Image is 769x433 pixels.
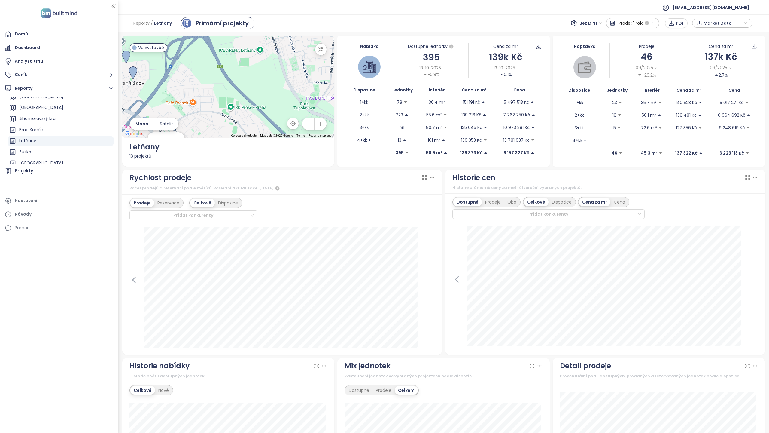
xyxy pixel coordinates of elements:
a: Report a map error [309,134,333,137]
div: Projekty [15,167,33,175]
div: Letňany [8,136,114,146]
a: Terms (opens in new tab) [296,134,305,137]
div: Jihomoravský kraj [8,114,114,124]
p: 223 [396,112,403,118]
span: [EMAIL_ADDRESS][DOMAIN_NAME] [673,0,749,15]
div: 13 projektů [129,153,327,159]
button: Satelit [154,118,178,130]
p: 135 045 Kč [461,124,482,131]
div: Nastavení [15,197,37,204]
div: Letňany [129,141,327,153]
p: 13 [398,137,401,143]
span: Satelit [160,121,173,127]
p: 10 973 381 Kč [503,124,530,131]
span: caret-down [658,126,662,130]
div: Celkem [395,386,418,395]
span: 13. 10. 2025 [419,65,441,71]
span: caret-down [443,113,447,117]
th: Interiér [636,84,667,96]
div: Prodeje [482,198,504,206]
a: Nastavení [3,195,115,207]
div: Prodeje [130,199,154,207]
span: caret-up [699,151,703,155]
img: logo [39,7,79,20]
span: caret-down [403,100,408,104]
div: Dispozice [215,199,241,207]
div: Brno Komín [8,125,114,135]
p: 55.6 m² [426,112,442,118]
p: 136 353 Kč [461,137,482,143]
div: Dostupné [345,386,372,395]
th: Cena za m² [452,84,496,96]
div: Zuzka [19,148,31,156]
span: PDF [676,20,684,26]
span: caret-down [619,151,623,155]
p: 18 [612,112,616,118]
th: Dispozice [560,84,599,96]
div: Návody [15,210,32,218]
div: Historie počtu dostupných jednotek. [129,373,327,379]
div: Historie cen [452,172,495,183]
div: button [695,19,749,28]
td: 3+kk [345,121,384,134]
span: Reporty [133,18,150,29]
div: 2.7% [714,72,728,78]
div: Primární projekty [196,19,249,28]
span: caret-up [500,72,504,77]
span: / [151,18,153,29]
td: 4+kk + [345,134,384,146]
span: caret-up [714,73,719,77]
div: Historie nabídky [129,360,190,372]
p: 5 017 271 Kč [720,99,743,106]
span: 1 rok [633,18,643,29]
div: Dashboard [15,44,40,51]
span: Market Data [704,19,742,28]
span: caret-up [441,138,445,142]
td: 3+kk [560,121,599,134]
span: caret-up [403,138,407,142]
span: Letňany [154,18,172,29]
p: 35.7 m² [641,99,657,106]
span: Ve výstavbě [138,44,164,51]
p: 13 781 637 Kč [503,137,530,143]
div: 137k Kč [684,50,758,64]
p: 137 322 Kč [675,150,698,156]
div: Mix jednotek [345,360,391,372]
td: 4+kk + [560,134,599,147]
div: [GEOGRAPHIC_DATA] [19,104,63,111]
div: Zuzka [8,147,114,157]
span: caret-up [443,151,448,155]
p: 140 523 Kč [676,99,697,106]
span: caret-up [530,151,535,155]
div: Dostupné [453,198,482,206]
th: Jednotky [599,84,636,96]
span: caret-down [618,113,622,117]
p: 5 [613,124,616,131]
a: primary [181,17,254,29]
div: Cena za m² [579,198,610,206]
p: 151 191 Kč [463,99,480,106]
th: Jednotky [384,84,421,96]
div: Rezervace [154,199,183,207]
th: Cena za m² [667,84,710,96]
div: Dostupné jednotky [394,43,468,50]
th: Interiér [421,84,452,96]
div: [GEOGRAPHIC_DATA] [8,158,114,168]
span: caret-up [484,151,488,155]
p: 8 157 327 Kč [503,149,529,156]
a: Projekty [3,165,115,177]
div: 139k Kč [469,50,543,64]
span: Mapa [135,121,148,127]
p: 139 373 Kč [460,149,482,156]
div: Nové [155,386,172,395]
p: 127 356 Kč [676,124,697,131]
p: 50.1 m² [642,112,656,118]
span: caret-up [482,113,487,117]
div: Celkově [524,198,549,206]
span: 09/2025 [710,64,727,71]
p: 72.6 m² [641,124,657,131]
a: Dashboard [3,42,115,54]
div: 395 [394,50,468,64]
div: -29.2% [638,72,656,78]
